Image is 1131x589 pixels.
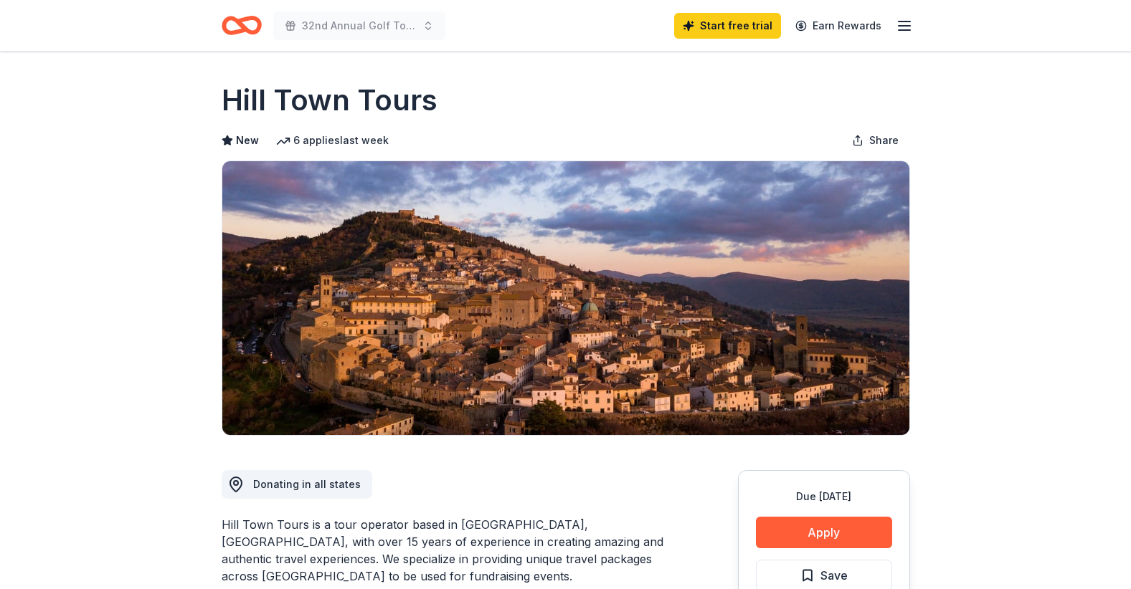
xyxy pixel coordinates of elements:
[841,126,910,155] button: Share
[787,13,890,39] a: Earn Rewards
[236,132,259,149] span: New
[222,161,909,435] img: Image for Hill Town Tours
[674,13,781,39] a: Start free trial
[302,17,417,34] span: 32nd Annual Golf Tournament
[869,132,899,149] span: Share
[756,517,892,548] button: Apply
[222,516,669,585] div: Hill Town Tours is a tour operator based in [GEOGRAPHIC_DATA], [GEOGRAPHIC_DATA], with over 15 ye...
[253,478,361,490] span: Donating in all states
[222,9,262,42] a: Home
[820,566,848,585] span: Save
[276,132,389,149] div: 6 applies last week
[756,488,892,505] div: Due [DATE]
[222,80,437,120] h1: Hill Town Tours
[273,11,445,40] button: 32nd Annual Golf Tournament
